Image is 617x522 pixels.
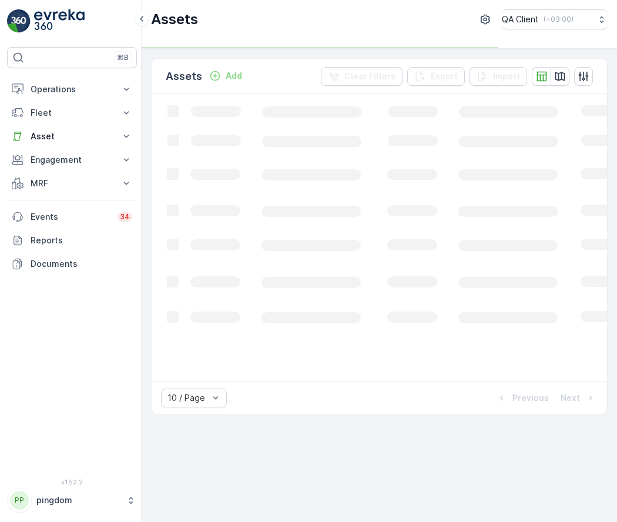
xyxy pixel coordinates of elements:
p: Assets [151,10,198,29]
p: Engagement [31,154,113,166]
button: Import [470,67,527,86]
button: Previous [495,391,550,405]
p: Clear Filters [344,71,395,82]
img: logo_light-DOdMpM7g.png [34,9,85,33]
button: Add [204,69,247,83]
button: Fleet [7,101,137,125]
p: Export [431,71,458,82]
p: ⌘B [117,53,129,62]
a: Events34 [7,205,137,229]
button: Asset [7,125,137,148]
p: Asset [31,130,113,142]
p: Assets [166,68,202,85]
button: Next [559,391,598,405]
img: logo [7,9,31,33]
p: Operations [31,83,113,95]
p: Events [31,211,110,223]
button: PPpingdom [7,488,137,513]
p: QA Client [502,14,539,25]
div: PP [10,491,29,510]
button: MRF [7,172,137,195]
button: Export [407,67,465,86]
p: 34 [120,212,130,222]
p: Import [493,71,520,82]
p: Documents [31,258,132,270]
button: QA Client(+03:00) [502,9,608,29]
p: ( +03:00 ) [544,15,574,24]
button: Operations [7,78,137,101]
p: Previous [512,392,549,404]
p: MRF [31,178,113,189]
p: Fleet [31,107,113,119]
button: Clear Filters [321,67,403,86]
p: Next [561,392,580,404]
span: v 1.52.2 [7,478,137,486]
button: Engagement [7,148,137,172]
p: Reports [31,235,132,246]
a: Reports [7,229,137,252]
a: Documents [7,252,137,276]
p: Add [226,70,242,82]
p: pingdom [36,494,120,506]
